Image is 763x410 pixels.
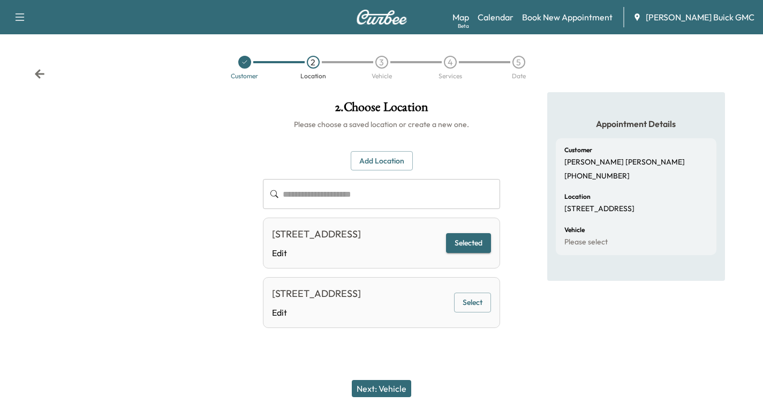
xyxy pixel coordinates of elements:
a: Book New Appointment [522,11,613,24]
p: [STREET_ADDRESS] [564,204,634,214]
span: [PERSON_NAME] Buick GMC [646,11,754,24]
a: Edit [272,247,361,259]
div: Location [300,73,326,79]
img: Curbee Logo [356,10,407,25]
div: Beta [458,22,469,30]
a: MapBeta [452,11,469,24]
p: Please select [564,237,608,247]
a: Calendar [478,11,513,24]
h6: Customer [564,147,592,153]
h6: Please choose a saved location or create a new one. [263,119,500,130]
button: Select [454,293,491,312]
div: Back [34,69,45,79]
div: [STREET_ADDRESS] [272,227,361,242]
button: Selected [446,233,491,253]
div: Date [512,73,526,79]
p: [PHONE_NUMBER] [564,172,630,181]
p: [PERSON_NAME] [PERSON_NAME] [564,158,685,167]
h6: Vehicle [564,227,585,233]
button: Add Location [351,151,413,171]
div: Customer [231,73,258,79]
a: Edit [272,306,361,319]
div: Services [439,73,462,79]
div: 4 [444,56,457,69]
div: [STREET_ADDRESS] [272,286,361,301]
button: Next: Vehicle [352,380,411,397]
div: 2 [307,56,320,69]
h6: Location [564,193,591,200]
div: 5 [512,56,525,69]
h1: 2 . Choose Location [263,101,500,119]
div: 3 [375,56,388,69]
h5: Appointment Details [556,118,716,130]
div: Vehicle [372,73,392,79]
